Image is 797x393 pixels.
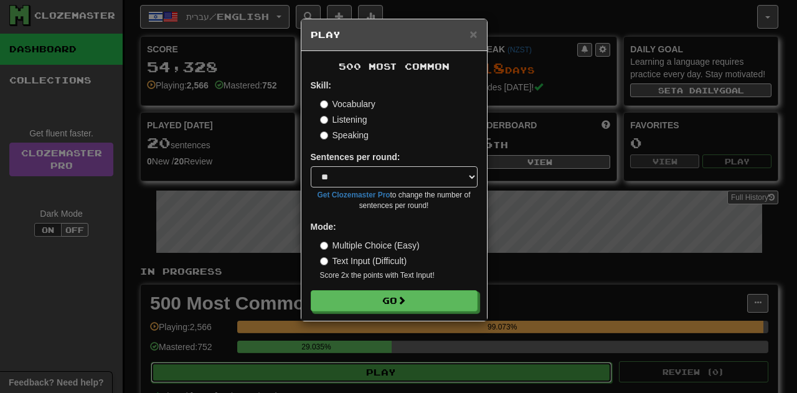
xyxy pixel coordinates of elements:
[320,131,328,140] input: Speaking
[311,222,336,232] strong: Mode:
[320,255,407,267] label: Text Input (Difficult)
[311,80,331,90] strong: Skill:
[318,191,390,199] a: Get Clozemaster Pro
[469,27,477,41] span: ×
[311,190,478,211] small: to change the number of sentences per round!
[320,98,375,110] label: Vocabulary
[311,290,478,311] button: Go
[320,129,369,141] label: Speaking
[320,239,420,252] label: Multiple Choice (Easy)
[311,151,400,163] label: Sentences per round:
[320,113,367,126] label: Listening
[311,29,478,41] h5: Play
[339,61,450,72] span: 500 Most Common
[320,116,328,124] input: Listening
[320,257,328,265] input: Text Input (Difficult)
[469,27,477,40] button: Close
[320,270,478,281] small: Score 2x the points with Text Input !
[320,242,328,250] input: Multiple Choice (Easy)
[320,100,328,108] input: Vocabulary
